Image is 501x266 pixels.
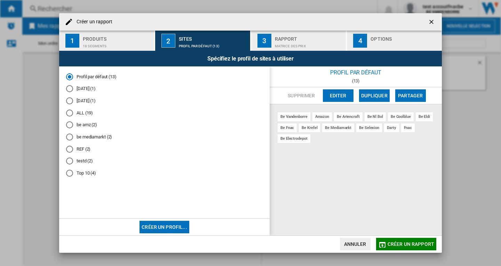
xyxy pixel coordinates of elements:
md-radio-button: 12/09/23 (1) [66,98,263,104]
button: Créer un profil... [140,221,189,233]
h4: Créer un rapport [73,18,113,25]
span: Créer un rapport [388,241,434,247]
div: 4 [353,34,367,48]
div: 2 [161,34,175,48]
div: be vandenborre [278,112,310,121]
div: be krefel [299,123,320,132]
button: Supprimer [286,89,317,102]
div: be selexion [356,123,382,132]
div: darty [384,123,399,132]
button: 3 Rapport Matrice des prix [251,31,347,51]
div: 3 [257,34,271,48]
md-radio-button: testd (2) [66,158,263,164]
button: Créer un rapport [376,238,436,250]
div: Rapport [275,33,343,41]
button: 4 Options [347,31,442,51]
div: amazon [312,112,332,121]
div: be mediamarkt [322,123,354,132]
div: Matrice des prix [275,41,343,48]
ng-md-icon: getI18NText('BUTTONS.CLOSE_DIALOG') [428,18,436,27]
button: getI18NText('BUTTONS.CLOSE_DIALOG') [425,15,439,29]
md-radio-button: 05 sept (1) [66,86,263,92]
md-radio-button: be amz (2) [66,122,263,128]
div: be coolblue [388,112,414,121]
div: (13) [270,79,442,83]
md-radio-button: ALL (19) [66,110,263,116]
button: 1 Produits 18 segments [59,31,155,51]
div: be artencraft [334,112,363,121]
div: 1 [65,34,79,48]
md-radio-button: be mediamarkt (2) [66,134,263,140]
button: Partager [395,89,426,102]
div: Spécifiez le profil de sites à utiliser [59,51,442,66]
div: be nl bol [365,112,386,121]
button: 2 Sites Profil par défaut (13) [155,31,251,51]
md-radio-button: REF (2) [66,146,263,152]
md-radio-button: Profil par défaut (13) [66,73,263,80]
button: Editer [323,89,353,102]
div: Sites [179,33,247,41]
button: Annuler [340,238,371,250]
div: Profil par défaut [270,66,442,79]
md-radio-button: Top 10 (4) [66,170,263,177]
div: Produits [83,33,151,41]
div: be eldi [416,112,433,121]
div: 18 segments [83,41,151,48]
div: fnac [401,123,415,132]
div: Options [371,33,439,41]
div: be electrodepot [278,134,310,143]
div: Profil par défaut (13) [179,41,247,48]
div: be fnac [278,123,297,132]
button: Dupliquer [359,89,390,102]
